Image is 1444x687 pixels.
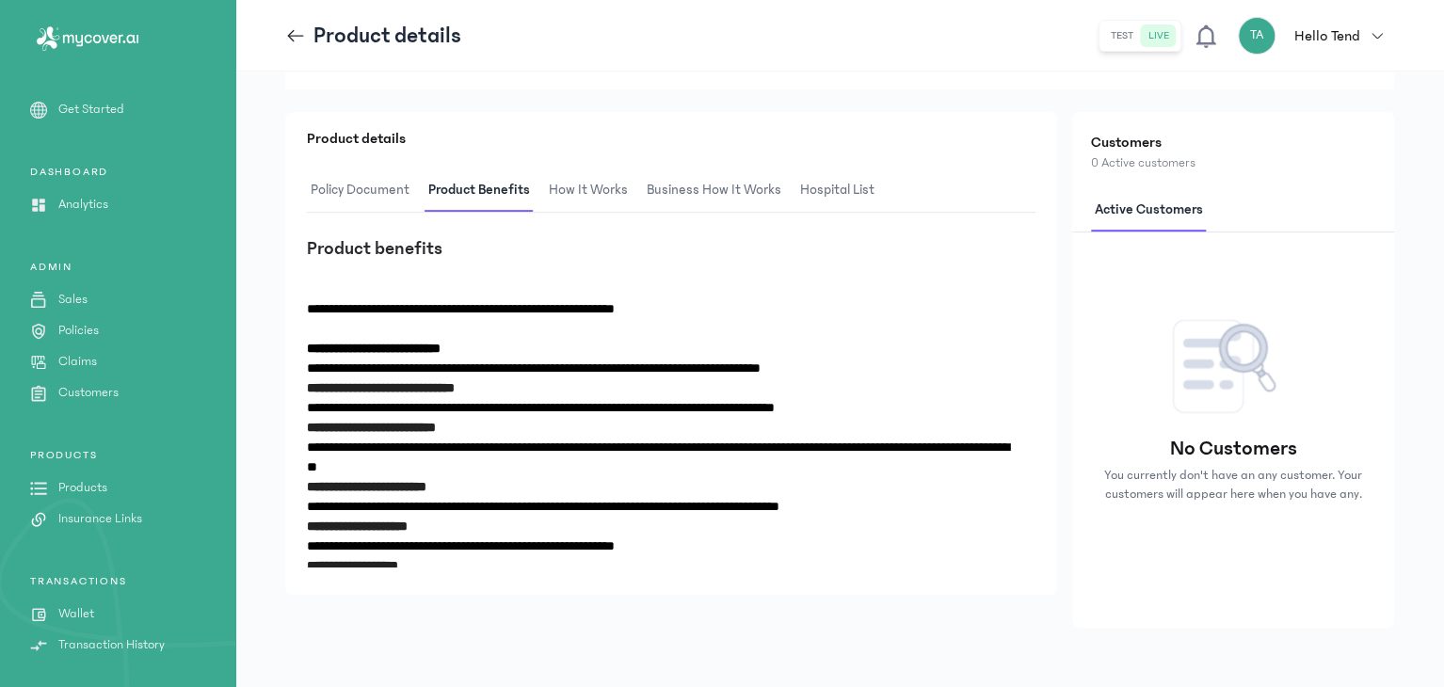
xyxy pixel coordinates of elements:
[1103,24,1141,47] button: test
[425,168,534,213] span: Product Benefits
[643,168,785,213] span: Business How It Works
[425,168,545,213] button: Product Benefits
[58,478,107,498] p: Products
[58,290,88,310] p: Sales
[307,127,1035,150] p: Product details
[545,168,632,213] span: How It Works
[313,21,461,51] p: Product details
[643,168,796,213] button: Business How It Works
[545,168,643,213] button: How It Works
[796,168,878,213] span: hospital List
[58,321,99,341] p: Policies
[58,509,142,529] p: Insurance Links
[58,352,97,372] p: Claims
[58,635,165,655] p: Transaction History
[796,168,890,213] button: hospital List
[1091,153,1375,173] p: 0 Active customers
[1091,131,1375,153] h2: Customers
[307,168,425,213] button: Policy Document
[1294,24,1360,47] p: Hello Tend
[58,604,94,624] p: Wallet
[1091,188,1207,232] span: Active customers
[1141,24,1177,47] button: live
[1091,466,1375,503] p: You currently don't have an any customer. Your customers will appear here when you have any.
[1091,188,1218,232] button: Active customers
[1238,17,1276,55] div: TA
[1169,436,1296,462] p: No Customers
[1238,17,1394,55] button: TAHello Tend
[58,100,124,120] p: Get Started
[58,383,119,403] p: Customers
[307,168,413,213] span: Policy Document
[58,195,108,215] p: Analytics
[307,235,1035,262] h3: Product benefits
